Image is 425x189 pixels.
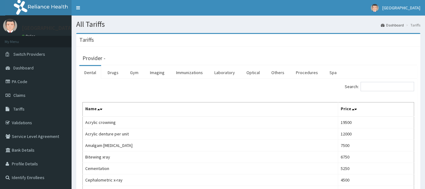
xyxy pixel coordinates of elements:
[83,163,338,174] td: Cementation
[338,128,414,140] td: 12000
[79,37,94,43] h3: Tariffs
[338,102,414,117] th: Price
[325,66,342,79] a: Spa
[103,66,124,79] a: Drugs
[371,4,379,12] img: User Image
[79,66,101,79] a: Dental
[13,51,45,57] span: Switch Providers
[83,140,338,151] td: Amalgam [MEDICAL_DATA]
[381,22,404,28] a: Dashboard
[13,92,26,98] span: Claims
[209,66,240,79] a: Laboratory
[338,174,414,186] td: 4500
[13,65,34,71] span: Dashboard
[3,19,17,33] img: User Image
[382,5,420,11] span: [GEOGRAPHIC_DATA]
[404,22,420,28] li: Tariffs
[338,151,414,163] td: 6750
[361,82,414,91] input: Search:
[338,140,414,151] td: 7500
[145,66,170,79] a: Imaging
[83,128,338,140] td: Acrylic denture per unit
[83,102,338,117] th: Name
[266,66,289,79] a: Others
[22,34,37,38] a: Online
[171,66,208,79] a: Immunizations
[22,25,73,31] p: [GEOGRAPHIC_DATA]
[291,66,323,79] a: Procedures
[345,82,414,91] label: Search:
[83,174,338,186] td: Cephalometric x-ray
[83,151,338,163] td: Bitewing xray
[82,55,105,61] h3: Provider -
[83,116,338,128] td: Acrylic crowning
[76,20,420,28] h1: All Tariffs
[241,66,265,79] a: Optical
[13,106,25,112] span: Tariffs
[125,66,143,79] a: Gym
[338,116,414,128] td: 19500
[338,163,414,174] td: 5250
